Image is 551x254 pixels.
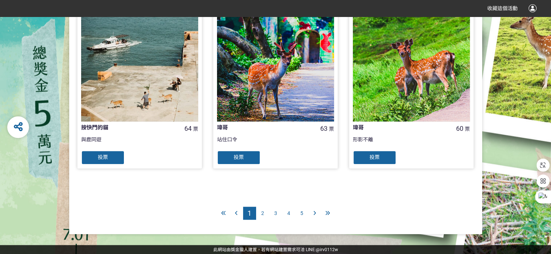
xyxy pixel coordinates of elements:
[320,125,327,132] span: 63
[353,124,446,132] div: 瑋哥
[487,5,518,11] span: 收藏這個活動
[193,126,198,132] span: 票
[213,247,296,252] a: 此網站由獎金獵人建置，若有網站建置需求
[349,1,474,169] a: 瑋哥60票形影不離投票
[316,247,338,252] a: @irv0112w
[213,247,338,252] span: 可洽 LINE:
[217,124,310,132] div: 瑋哥
[217,136,334,150] div: 站住口令
[77,1,202,169] a: 按快門的貓64票與鹿同遊投票
[184,125,192,132] span: 64
[300,210,303,216] span: 5
[456,125,463,132] span: 60
[81,124,175,132] div: 按快門的貓
[247,209,251,218] span: 1
[98,154,108,160] span: 投票
[81,136,198,150] div: 與鹿同遊
[261,210,264,216] span: 2
[465,126,470,132] span: 票
[370,154,380,160] span: 投票
[353,136,470,150] div: 形影不離
[287,210,290,216] span: 4
[274,210,277,216] span: 3
[213,1,338,169] a: 瑋哥63票站住口令投票
[234,154,244,160] span: 投票
[329,126,334,132] span: 票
